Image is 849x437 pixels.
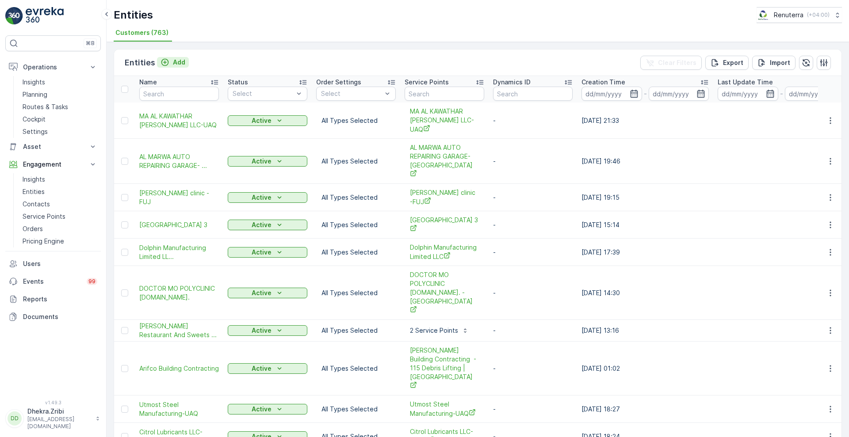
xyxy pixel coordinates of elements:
[774,11,803,19] p: Renuterra
[252,289,272,297] p: Active
[121,289,128,296] div: Toggle Row Selected
[489,139,577,184] td: -
[86,40,95,47] p: ⌘B
[5,138,101,156] button: Asset
[27,407,91,416] p: Dhekra.Zribi
[410,143,479,179] a: AL MARWA AUTO REPAIRING GARAGE- Khawaneej
[581,78,625,87] p: Creation Time
[493,78,531,87] p: Dynamics ID
[121,117,128,124] div: Toggle Row Selected
[19,125,101,138] a: Settings
[489,342,577,395] td: -
[658,58,696,67] p: Clear Filters
[121,249,128,256] div: Toggle Row Selected
[405,323,474,338] button: 2 Service Points
[23,142,83,151] p: Asset
[489,320,577,342] td: -
[410,346,479,391] a: Arifco Building Contracting - 115 Debris Lifting | Barari
[139,220,219,229] span: [GEOGRAPHIC_DATA] 3
[23,103,68,111] p: Routes & Tasks
[410,270,479,315] a: DOCTOR MO POLYCLINIC L.LC. - Sheikh Zayed Road
[410,107,479,134] span: MA AL KAWATHAR [PERSON_NAME] LLC-UAQ
[252,157,272,166] p: Active
[5,308,101,326] a: Documents
[23,224,43,233] p: Orders
[19,76,101,88] a: Insights
[644,88,647,99] p: -
[139,243,219,261] a: Dolphin Manufacturing Limited LL...
[23,259,97,268] p: Users
[723,58,743,67] p: Export
[26,7,64,25] img: logo_light-DOdMpM7g.png
[410,188,479,206] span: [PERSON_NAME] clinic -FUJ
[139,220,219,229] a: Arabian Ranches Gate 3
[489,395,577,423] td: -
[5,7,23,25] img: logo
[410,243,479,261] a: Dolphin Manufacturing Limited LLC
[321,193,390,202] p: All Types Selected
[228,220,307,230] button: Active
[157,57,189,68] button: Add
[228,288,307,298] button: Active
[321,364,390,373] p: All Types Selected
[718,87,778,101] input: dd/mm/yyyy
[577,139,713,184] td: [DATE] 19:46
[718,78,773,87] p: Last Update Time
[139,364,219,373] a: Arifco Building Contracting
[321,116,390,125] p: All Types Selected
[316,78,361,87] p: Order Settings
[577,184,713,211] td: [DATE] 19:15
[23,277,81,286] p: Events
[640,56,702,70] button: Clear Filters
[23,63,83,72] p: Operations
[577,239,713,266] td: [DATE] 17:39
[770,58,790,67] p: Import
[19,223,101,235] a: Orders
[19,235,101,247] a: Pricing Engine
[139,322,219,339] span: [PERSON_NAME] Restaurant And Sweets ...
[121,194,128,201] div: Toggle Row Selected
[649,87,709,101] input: dd/mm/yyyy
[19,198,101,210] a: Contacts
[23,312,97,321] p: Documents
[5,58,101,76] button: Operations
[410,107,479,134] a: MA AL KAWATHAR GOLDSMITH LLC-UAQ
[139,322,219,339] a: Al Hallab Restaurant And Sweets ...
[757,7,842,23] button: Renuterra(+04:00)
[19,173,101,186] a: Insights
[228,115,307,126] button: Active
[19,186,101,198] a: Entities
[19,101,101,113] a: Routes & Tasks
[410,400,479,418] span: Utmost Steel Manufacturing-UAQ
[228,325,307,336] button: Active
[252,248,272,257] p: Active
[581,87,642,101] input: dd/mm/yyyy
[23,160,83,169] p: Engagement
[489,266,577,320] td: -
[23,90,47,99] p: Planning
[577,211,713,239] td: [DATE] 15:14
[114,8,153,22] p: Entities
[228,404,307,414] button: Active
[752,56,795,70] button: Import
[705,56,749,70] button: Export
[139,152,219,170] a: AL MARWA AUTO REPAIRING GARAGE- ...
[321,157,390,166] p: All Types Selected
[321,326,390,335] p: All Types Selected
[252,220,272,229] p: Active
[121,327,128,334] div: Toggle Row Selected
[23,200,50,209] p: Contacts
[23,212,65,221] p: Service Points
[23,237,64,246] p: Pricing Engine
[233,89,294,98] p: Select
[5,156,101,173] button: Engagement
[410,346,479,391] span: [PERSON_NAME] Building Contracting - 115 Debris Lifting | [GEOGRAPHIC_DATA]
[807,11,830,19] p: ( +04:00 )
[577,342,713,395] td: [DATE] 01:02
[785,87,845,101] input: dd/mm/yyyy
[121,158,128,165] div: Toggle Row Selected
[115,28,168,37] span: Customers (763)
